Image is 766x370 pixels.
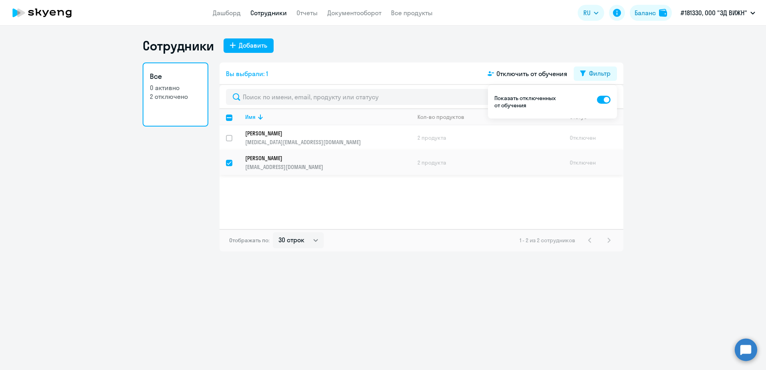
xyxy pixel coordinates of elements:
h3: Все [150,71,201,82]
p: [MEDICAL_DATA][EMAIL_ADDRESS][DOMAIN_NAME] [245,139,411,146]
a: [PERSON_NAME][MEDICAL_DATA][EMAIL_ADDRESS][DOMAIN_NAME] [245,130,411,146]
p: #181330, ООО "ЗД ВИЖН" [681,8,747,18]
div: Кол-во продуктов [417,113,563,121]
span: Отображать по: [229,237,270,244]
div: Баланс [635,8,656,18]
p: [PERSON_NAME] [245,155,400,162]
a: Все0 активно2 отключено [143,62,208,127]
div: Статус [570,113,623,121]
td: Отключен [563,150,623,175]
h1: Сотрудники [143,38,214,54]
div: Имя [245,113,256,121]
td: Отключен [563,125,623,150]
a: Дашборд [213,9,241,17]
p: [PERSON_NAME] [245,130,400,137]
p: 2 отключено [150,92,201,101]
button: Фильтр [574,66,617,81]
img: balance [659,9,667,17]
div: Кол-во продуктов [417,113,464,121]
button: #181330, ООО "ЗД ВИЖН" [677,3,759,22]
a: Отчеты [296,9,318,17]
p: Показать отключенных от обучения [494,95,558,109]
div: Добавить [239,40,267,50]
p: 0 активно [150,83,201,92]
a: Сотрудники [250,9,287,17]
input: Поиск по имени, email, продукту или статусу [226,89,617,105]
td: 2 продукта [411,125,563,150]
span: RU [583,8,591,18]
a: Документооборот [327,9,381,17]
td: 2 продукта [411,150,563,175]
button: Балансbalance [630,5,672,21]
a: [PERSON_NAME][EMAIL_ADDRESS][DOMAIN_NAME] [245,155,411,171]
div: Имя [245,113,411,121]
span: Отключить от обучения [496,69,567,78]
p: [EMAIL_ADDRESS][DOMAIN_NAME] [245,163,411,171]
button: Добавить [224,38,274,53]
div: Фильтр [589,68,611,78]
button: RU [578,5,604,21]
span: Вы выбрали: 1 [226,69,268,78]
a: Все продукты [391,9,433,17]
span: 1 - 2 из 2 сотрудников [520,237,575,244]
